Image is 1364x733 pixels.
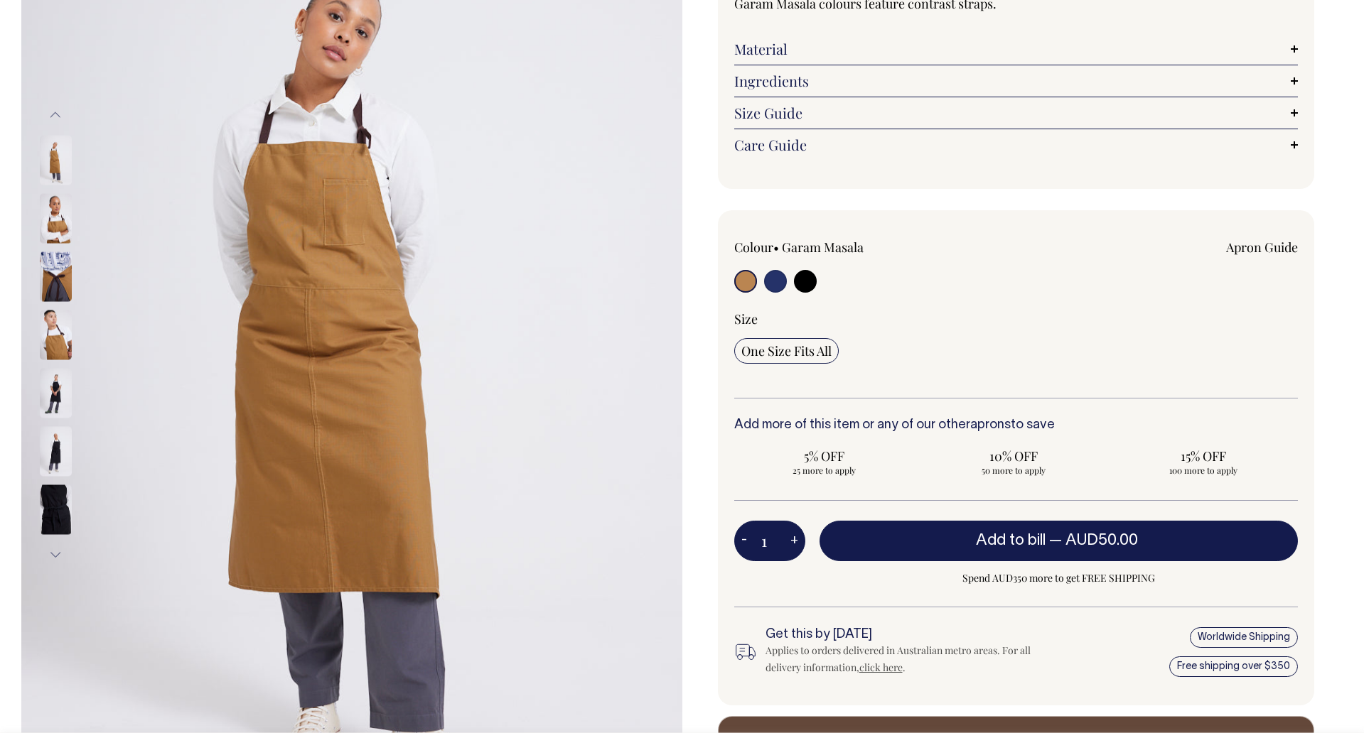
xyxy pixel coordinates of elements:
span: One Size Fits All [741,342,832,359]
div: Colour [734,239,960,256]
img: black [40,368,72,418]
div: Applies to orders delivered in Australian metro areas. For all delivery information, . [766,642,1042,676]
span: AUD50.00 [1065,533,1138,548]
input: 15% OFF 100 more to apply [1112,443,1293,480]
div: Size [734,310,1299,327]
span: • [773,239,779,256]
span: 10% OFF [930,447,1097,465]
span: 15% OFF [1119,447,1286,465]
span: Add to bill [976,533,1046,548]
img: black [40,484,72,534]
img: garam-masala [40,135,72,185]
a: click here [859,661,903,674]
a: aprons [970,419,1011,431]
span: 50 more to apply [930,465,1097,476]
input: 10% OFF 50 more to apply [923,443,1104,480]
img: black [40,426,72,476]
h6: Get this by [DATE] [766,628,1042,642]
span: — [1049,533,1142,548]
input: 5% OFF 25 more to apply [734,443,915,480]
img: garam-masala [40,310,72,359]
a: Care Guide [734,136,1299,153]
input: One Size Fits All [734,338,839,364]
span: 5% OFF [741,447,908,465]
button: Previous [45,99,66,131]
button: - [734,527,754,555]
span: Spend AUD350 more to get FREE SHIPPING [820,570,1299,587]
span: 100 more to apply [1119,465,1286,476]
button: Add to bill —AUD50.00 [820,521,1299,560]
label: Garam Masala [782,239,864,256]
span: 25 more to apply [741,465,908,476]
button: + [783,527,805,555]
h6: Add more of this item or any of our other to save [734,418,1299,433]
a: Ingredients [734,72,1299,89]
img: garam-masala [40,251,72,301]
a: Size Guide [734,104,1299,121]
img: garam-masala [40,193,72,243]
a: Material [734,40,1299,58]
a: Apron Guide [1226,239,1298,256]
button: Next [45,538,66,570]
